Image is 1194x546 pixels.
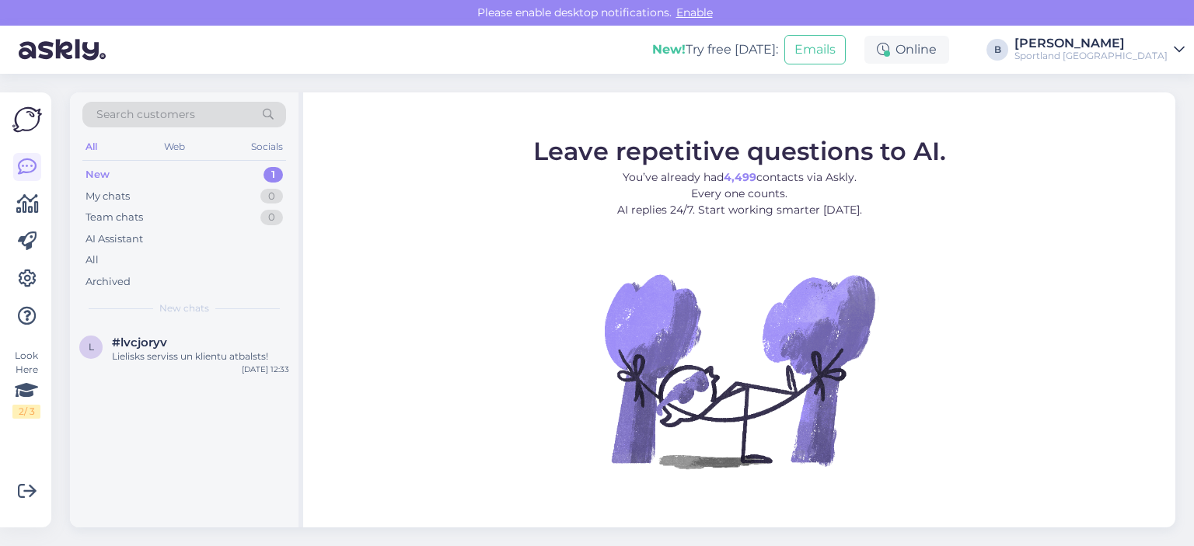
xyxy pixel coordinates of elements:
span: Leave repetitive questions to AI. [533,136,946,166]
div: All [82,137,100,157]
span: New chats [159,301,209,315]
div: Socials [248,137,286,157]
div: [DATE] 12:33 [242,363,289,375]
div: Web [161,137,188,157]
div: New [86,167,110,183]
div: 0 [260,189,283,204]
div: Online [864,36,949,64]
div: Try free [DATE]: [652,40,778,59]
div: 2 / 3 [12,405,40,419]
div: Sportland [GEOGRAPHIC_DATA] [1014,50,1168,62]
span: #lvcjoryv [112,336,167,350]
div: My chats [86,189,130,204]
a: [PERSON_NAME]Sportland [GEOGRAPHIC_DATA] [1014,37,1185,62]
span: Enable [672,5,717,19]
div: AI Assistant [86,231,143,247]
img: Askly Logo [12,105,42,134]
b: 4,499 [724,170,756,184]
b: New! [652,42,686,57]
div: B [986,39,1008,61]
div: Archived [86,274,131,290]
div: Team chats [86,210,143,225]
div: 0 [260,210,283,225]
div: 1 [264,167,283,183]
span: l [89,341,94,353]
p: You’ve already had contacts via Askly. Every one counts. AI replies 24/7. Start working smarter [... [533,169,946,218]
span: Search customers [96,106,195,123]
img: No Chat active [599,231,879,510]
div: [PERSON_NAME] [1014,37,1168,50]
div: Lielisks serviss un klientu atbalsts! [112,350,289,363]
div: All [86,252,99,268]
button: Emails [784,35,846,64]
div: Look Here [12,349,40,419]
